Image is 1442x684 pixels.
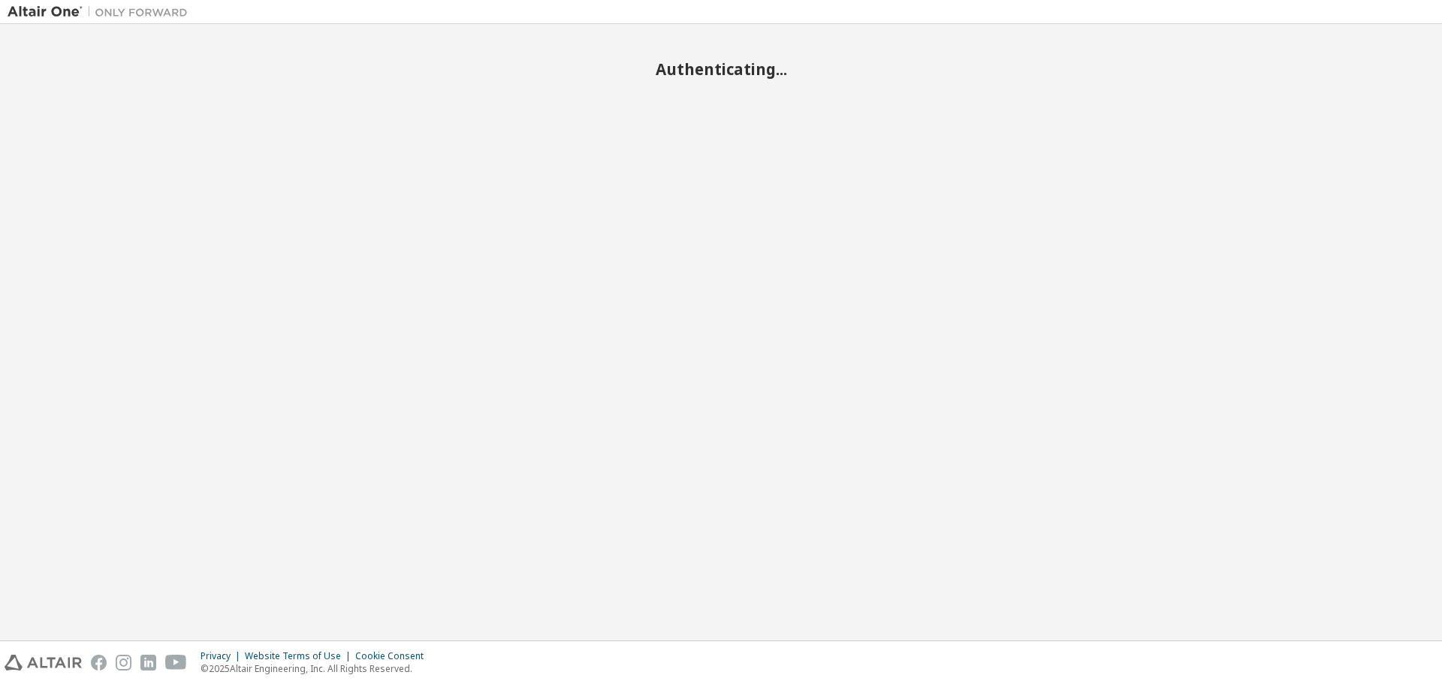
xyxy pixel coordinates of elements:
img: instagram.svg [116,655,131,670]
img: youtube.svg [165,655,187,670]
div: Website Terms of Use [245,650,355,662]
div: Privacy [201,650,245,662]
img: altair_logo.svg [5,655,82,670]
div: Cookie Consent [355,650,433,662]
p: © 2025 Altair Engineering, Inc. All Rights Reserved. [201,662,433,675]
img: Altair One [8,5,195,20]
img: linkedin.svg [140,655,156,670]
img: facebook.svg [91,655,107,670]
h2: Authenticating... [8,59,1434,79]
